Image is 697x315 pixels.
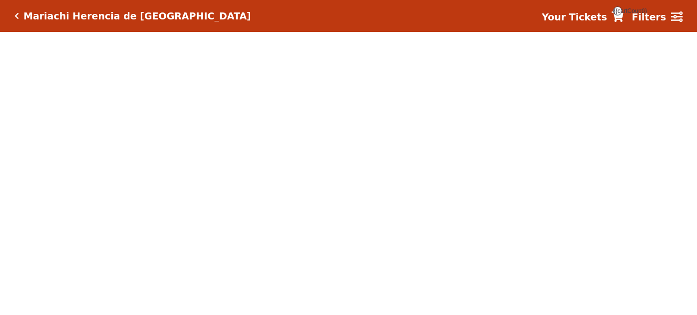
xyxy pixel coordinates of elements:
[542,10,624,24] a: Your Tickets {{cartCount}}
[632,11,666,22] strong: Filters
[23,10,251,22] h5: Mariachi Herencia de [GEOGRAPHIC_DATA]
[14,12,19,19] a: Click here to go back to filters
[613,6,622,15] span: {{cartCount}}
[542,11,607,22] strong: Your Tickets
[632,10,683,24] a: Filters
